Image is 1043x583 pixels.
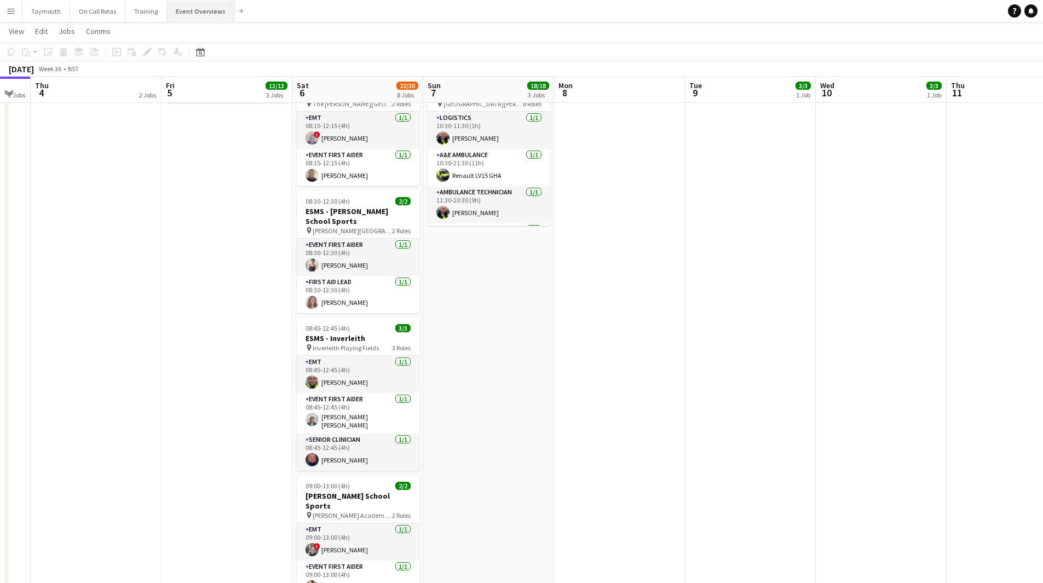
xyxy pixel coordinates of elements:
a: Comms [82,24,115,38]
div: 2 Jobs [139,91,156,99]
span: 6 [295,86,309,99]
span: ! [314,543,320,550]
span: 8 [557,86,573,99]
span: 8 Roles [523,100,541,108]
span: Edit [35,26,48,36]
app-job-card: 08:15-12:15 (4h)2/2ESMS - [PERSON_NAME] School Sports The [PERSON_NAME][GEOGRAPHIC_DATA]2 RolesEM... [297,64,419,186]
app-job-card: 08:30-12:30 (4h)2/2ESMS - [PERSON_NAME] School Sports [PERSON_NAME][GEOGRAPHIC_DATA]2 RolesEvent ... [297,191,419,313]
span: 3/3 [796,82,811,90]
span: Tue [689,80,702,90]
app-card-role: EMT1/108:15-12:15 (4h)![PERSON_NAME] [297,112,419,149]
span: 22/30 [396,82,418,90]
span: Jobs [59,26,75,36]
span: 2/2 [395,482,411,490]
button: Training [125,1,167,22]
span: 2 Roles [392,227,411,235]
app-card-role: Event First Aider1/108:45-12:45 (4h)[PERSON_NAME] [PERSON_NAME] [297,393,419,434]
button: Taymouth [22,1,70,22]
div: [DATE] [9,64,34,74]
app-card-role: EMT1/108:45-12:45 (4h)[PERSON_NAME] [297,356,419,393]
button: On Call Rotas [70,1,125,22]
span: Thu [35,80,49,90]
div: 1 Job [796,91,810,99]
div: 3 Jobs [528,91,549,99]
span: Sat [297,80,309,90]
span: 4 [33,86,49,99]
app-card-role: EMT1/109:00-13:00 (4h)![PERSON_NAME] [297,523,419,561]
app-card-role: First Aid Lead1/108:30-12:30 (4h)[PERSON_NAME] [297,276,419,313]
span: Fri [166,80,175,90]
button: Event Overviews [167,1,235,22]
app-card-role: Event First Aider1/108:30-12:30 (4h)[PERSON_NAME] [297,239,419,276]
span: 18/18 [527,82,549,90]
span: 5 [164,86,175,99]
span: 13/13 [266,82,287,90]
span: ! [314,131,320,138]
span: Comms [86,26,111,36]
span: [PERSON_NAME] Academy Playing Fields [313,511,392,519]
span: Mon [558,80,573,90]
app-job-card: 08:45-12:45 (4h)3/3ESMS - Inverleith Inverleith Playing Fields3 RolesEMT1/108:45-12:45 (4h)[PERSO... [297,318,419,471]
h3: ESMS - [PERSON_NAME] School Sports [297,206,419,226]
app-card-role: Event First Aider6/6 [428,223,550,340]
span: Inverleith Playing Fields [313,344,379,352]
app-card-role: Senior Clinician1/108:45-12:45 (4h)[PERSON_NAME] [297,434,419,471]
span: 2/2 [395,197,411,205]
span: 7 [426,86,441,99]
div: 8 Jobs [397,91,418,99]
h3: [PERSON_NAME] School Sports [297,491,419,511]
span: 08:30-12:30 (4h) [306,197,350,205]
app-card-role: A&E Ambulance1/110:30-21:30 (11h)Renault LV15 GHA [428,149,550,186]
span: [GEOGRAPHIC_DATA][PERSON_NAME], [GEOGRAPHIC_DATA] [443,100,523,108]
span: 10 [819,86,834,99]
span: Sun [428,80,441,90]
div: 1 Job [927,91,941,99]
span: 9 [688,86,702,99]
span: 11 [949,86,965,99]
span: 2 Roles [392,511,411,519]
span: Wed [820,80,834,90]
span: 09:00-13:00 (4h) [306,482,350,490]
span: Thu [951,80,965,90]
span: 3 Roles [392,344,411,352]
div: BST [68,65,79,73]
h3: ESMS - Inverleith [297,333,419,343]
app-card-role: Ambulance Technician1/111:30-20:30 (9h)[PERSON_NAME] [428,186,550,223]
span: 08:45-12:45 (4h) [306,324,350,332]
span: View [9,26,24,36]
span: 3/3 [926,82,942,90]
a: Edit [31,24,52,38]
app-job-card: 10:30-21:30 (11h)13/13Summer in [GEOGRAPHIC_DATA] [GEOGRAPHIC_DATA][PERSON_NAME], [GEOGRAPHIC_DAT... [428,64,550,226]
span: 2 Roles [392,100,411,108]
span: [PERSON_NAME][GEOGRAPHIC_DATA] [313,227,392,235]
app-card-role: Logistics1/110:30-11:30 (1h)[PERSON_NAME] [428,112,550,149]
a: View [4,24,28,38]
span: The [PERSON_NAME][GEOGRAPHIC_DATA] [313,100,392,108]
app-card-role: Event First Aider1/108:15-12:15 (4h)[PERSON_NAME] [297,149,419,186]
a: Jobs [54,24,79,38]
div: 2 Jobs [8,91,25,99]
div: 3 Jobs [266,91,287,99]
span: 3/3 [395,324,411,332]
span: Week 36 [36,65,64,73]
